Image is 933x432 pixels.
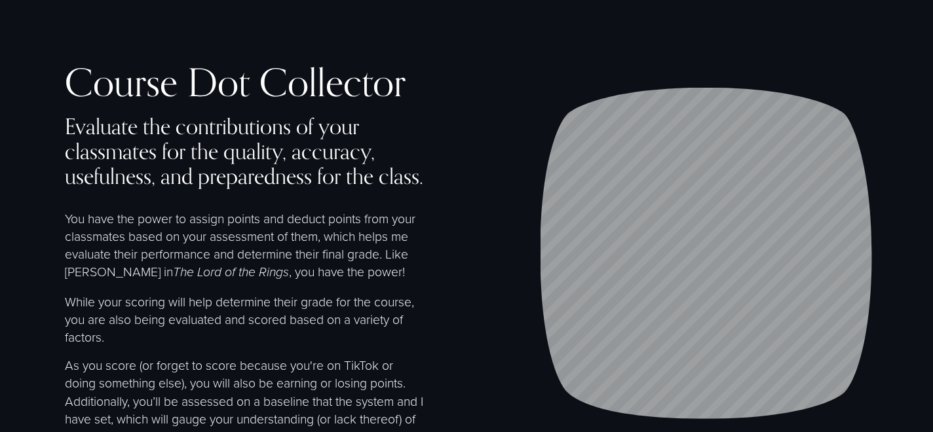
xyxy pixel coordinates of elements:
h4: Evaluate the contributions of your classmates for the quality, accuracy, usefulness, and prepared... [65,114,426,189]
div: Dot [187,62,250,103]
div: Course [65,62,178,103]
p: You have the power to assign points and deduct points from your classmates based on your assessme... [65,209,426,282]
div: Collector [259,62,406,103]
em: The Lord of the Rings [173,265,289,280]
p: While your scoring will help determine their grade for the course, you are also being evaluated a... [65,293,426,346]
